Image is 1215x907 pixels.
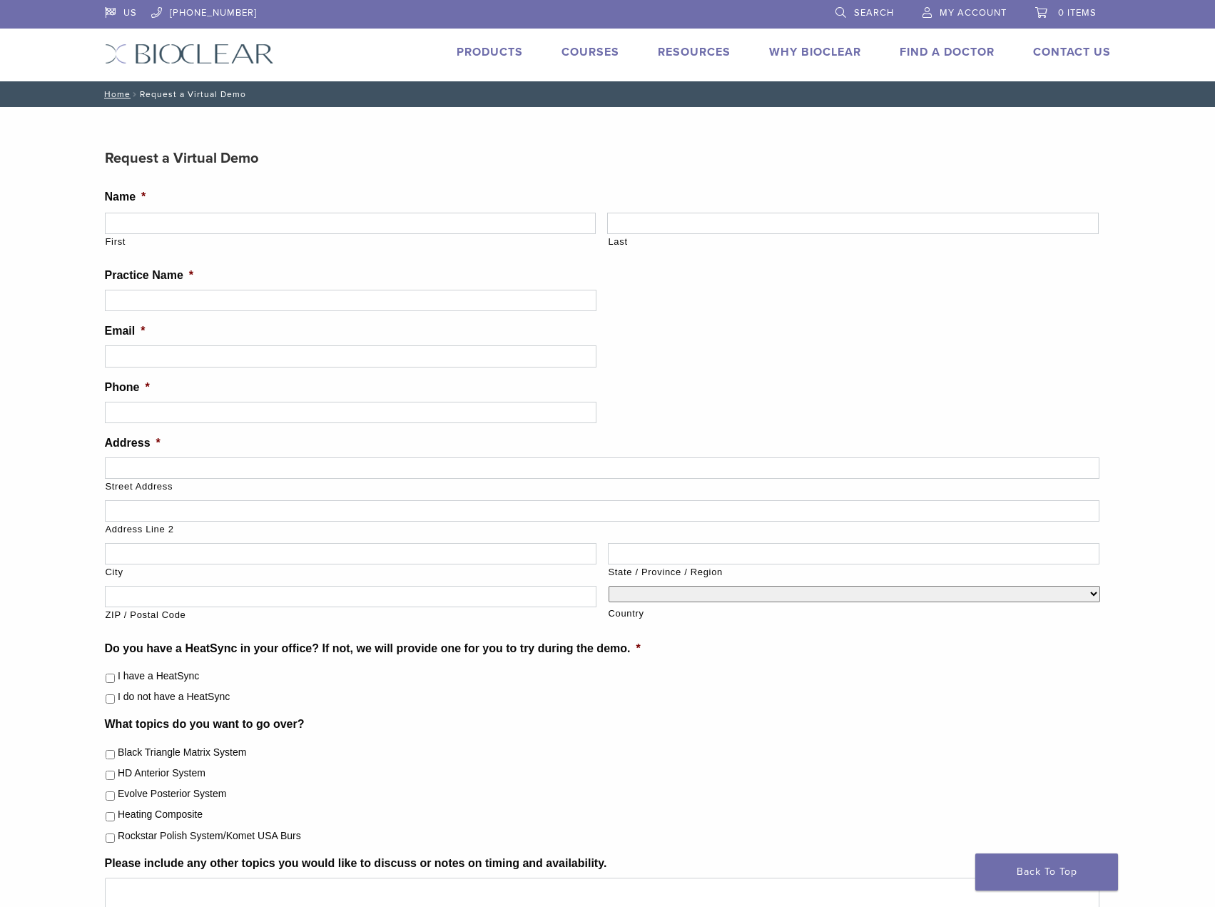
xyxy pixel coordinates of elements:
label: Evolve Posterior System [118,786,227,801]
img: Bioclear [105,44,274,64]
span: My Account [940,7,1007,19]
label: Phone [105,380,150,395]
label: Country [609,607,1099,621]
a: Back To Top [975,853,1118,891]
a: Courses [561,45,619,59]
a: Why Bioclear [769,45,861,59]
span: 0 items [1058,7,1097,19]
label: Heating Composite [118,807,203,822]
label: State / Province / Region [609,565,1099,579]
a: Home [100,89,131,99]
label: Please include any other topics you would like to discuss or notes on timing and availability. [105,856,607,871]
a: Find A Doctor [900,45,995,59]
span: / [131,91,140,98]
label: HD Anterior System [118,766,205,781]
label: Black Triangle Matrix System [118,745,247,760]
span: Search [854,7,894,19]
label: What topics do you want to go over? [105,717,305,732]
label: I have a HeatSync [118,669,199,684]
h3: Request a Virtual Demo [105,141,1111,176]
label: Do you have a HeatSync in your office? If not, we will provide one for you to try during the demo. [105,642,641,657]
label: Practice Name [105,268,194,283]
label: Street Address [106,480,1099,494]
label: Email [105,324,146,339]
label: I do not have a HeatSync [118,689,230,704]
label: Name [105,190,146,205]
nav: Request a Virtual Demo [94,81,1122,107]
a: Resources [658,45,731,59]
a: Contact Us [1033,45,1111,59]
label: Last [608,235,1099,249]
label: Address Line 2 [106,522,1099,537]
a: Products [457,45,523,59]
label: ZIP / Postal Code [106,608,596,622]
label: Address [105,436,161,451]
label: First [106,235,596,249]
label: City [106,565,596,579]
label: Rockstar Polish System/Komet USA Burs [118,829,301,843]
